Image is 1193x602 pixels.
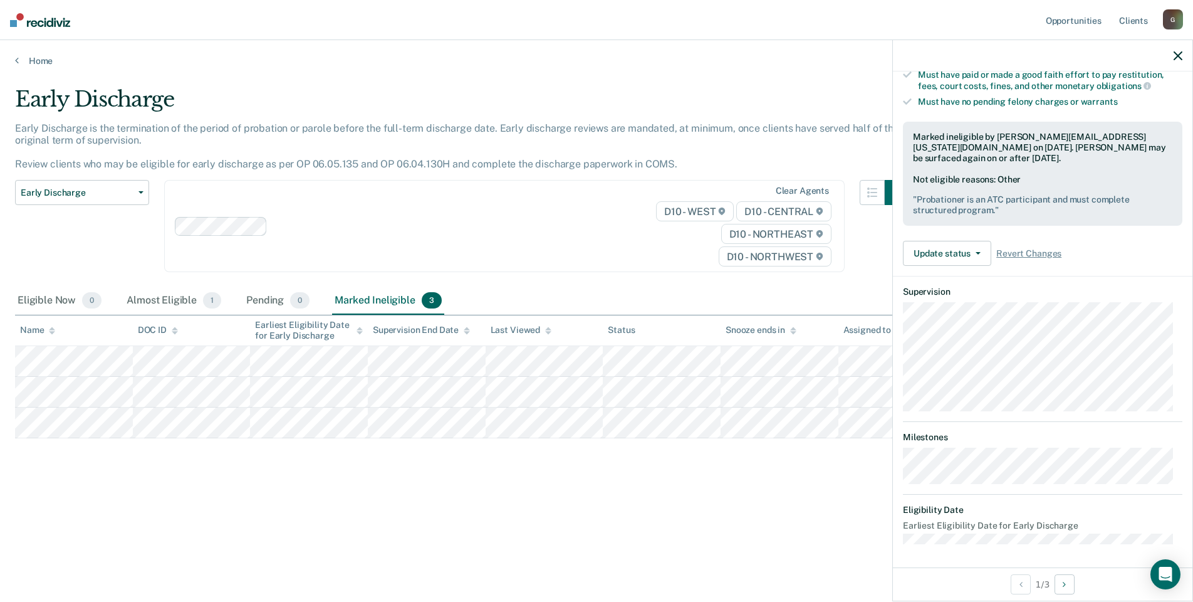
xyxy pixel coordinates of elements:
[15,287,104,315] div: Eligible Now
[1097,81,1151,91] span: obligations
[244,287,312,315] div: Pending
[608,325,635,335] div: Status
[21,187,133,198] span: Early Discharge
[1150,559,1180,589] div: Open Intercom Messenger
[15,122,905,171] p: Early Discharge is the termination of the period of probation or parole before the full-term disc...
[726,325,796,335] div: Snooze ends in
[332,287,444,315] div: Marked Ineligible
[1055,574,1075,594] button: Next Opportunity
[913,194,1172,216] pre: " Probationer is an ATC participant and must complete structured program. "
[903,287,1182,297] dt: Supervision
[422,292,442,309] span: 3
[918,70,1182,91] div: Must have paid or made a good faith effort to pay restitution, fees, court costs, fines, and othe...
[124,287,224,315] div: Almost Eligible
[903,520,1182,531] dt: Earliest Eligibility Date for Early Discharge
[918,97,1182,107] div: Must have no pending felony charges or
[721,224,831,244] span: D10 - NORTHEAST
[719,246,831,267] span: D10 - NORTHWEST
[10,13,70,27] img: Recidiviz
[255,320,363,341] div: Earliest Eligibility Date for Early Discharge
[913,174,1172,216] div: Not eligible reasons: Other
[1011,574,1031,594] button: Previous Opportunity
[1081,97,1118,107] span: warrants
[736,201,831,221] span: D10 - CENTRAL
[1163,9,1183,29] div: G
[203,292,221,309] span: 1
[996,248,1061,259] span: Revert Changes
[373,325,470,335] div: Supervision End Date
[903,241,991,266] button: Update status
[776,186,829,196] div: Clear agents
[290,292,310,309] span: 0
[913,132,1172,163] div: Marked ineligible by [PERSON_NAME][EMAIL_ADDRESS][US_STATE][DOMAIN_NAME] on [DATE]. [PERSON_NAME]...
[491,325,551,335] div: Last Viewed
[903,505,1182,515] dt: Eligibility Date
[656,201,734,221] span: D10 - WEST
[893,568,1192,601] div: 1 / 3
[138,325,178,335] div: DOC ID
[20,325,55,335] div: Name
[82,292,102,309] span: 0
[903,432,1182,443] dt: Milestones
[15,55,1178,66] a: Home
[843,325,902,335] div: Assigned to
[15,87,910,122] div: Early Discharge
